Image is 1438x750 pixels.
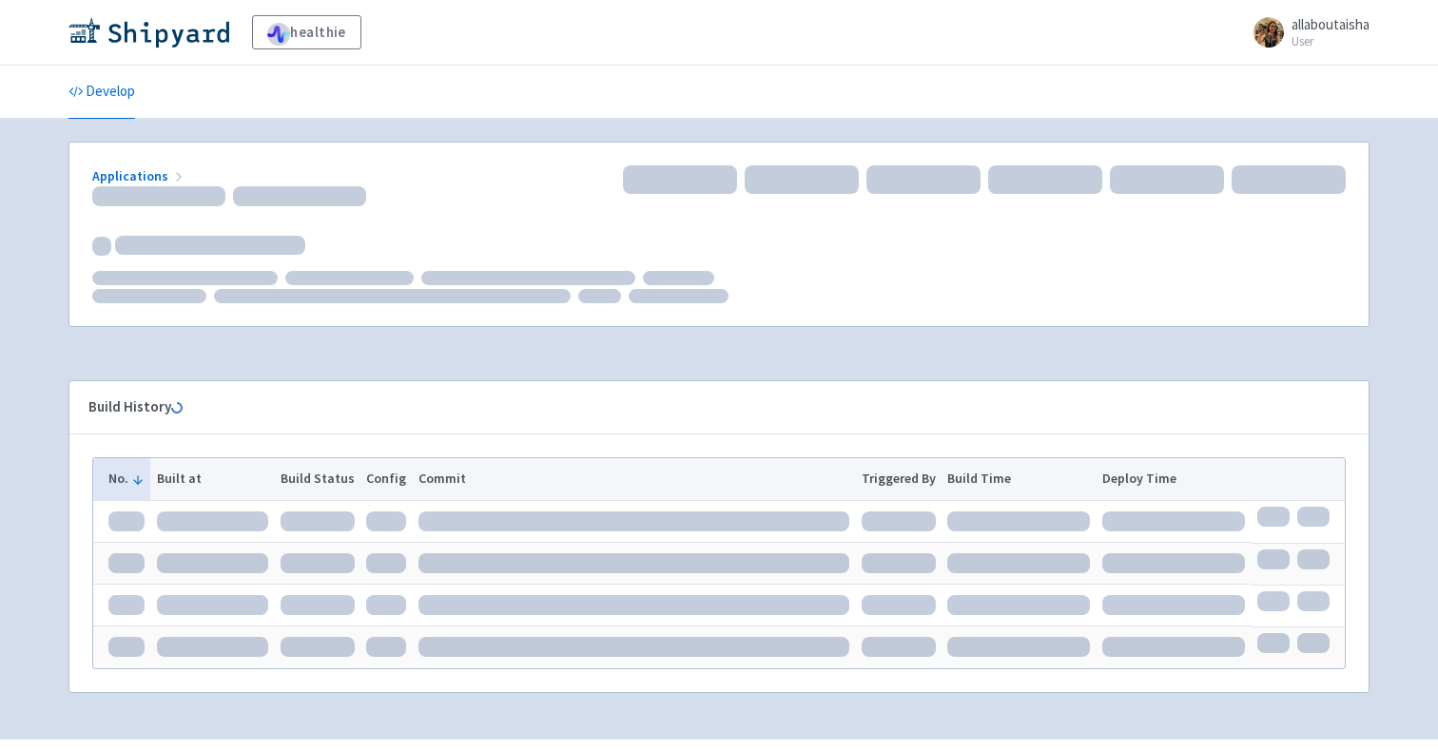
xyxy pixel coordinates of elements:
[1242,17,1370,48] a: allaboutaisha User
[92,167,186,184] a: Applications
[1292,35,1370,48] small: User
[252,15,361,49] a: healthie
[150,458,274,500] th: Built at
[1097,458,1252,500] th: Deploy Time
[68,66,135,119] a: Develop
[413,458,856,500] th: Commit
[1292,15,1370,33] span: allaboutaisha
[942,458,1097,500] th: Build Time
[88,396,1319,418] div: Build History
[68,17,229,48] img: Shipyard logo
[360,458,413,500] th: Config
[274,458,360,500] th: Build Status
[855,458,942,500] th: Triggered By
[108,469,145,489] button: No.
